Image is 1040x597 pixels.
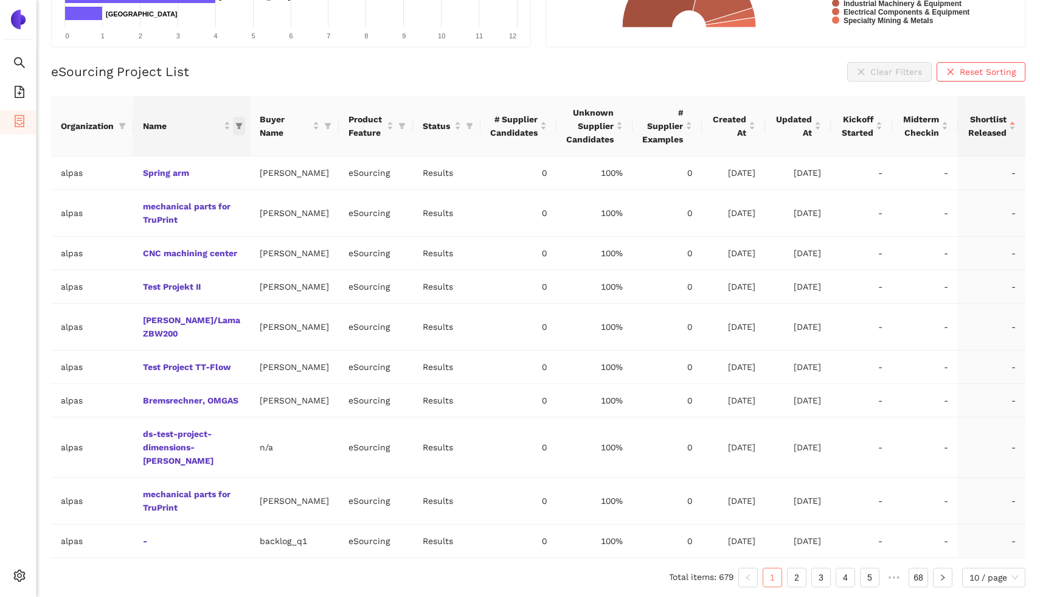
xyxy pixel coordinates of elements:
[413,351,480,384] td: Results
[909,568,928,587] li: 68
[892,96,958,156] th: this column's title is Midterm Checkin,this column is sortable
[892,384,958,417] td: -
[402,32,406,40] text: 9
[51,63,189,80] h2: eSourcing Project List
[252,32,255,40] text: 5
[556,351,633,384] td: 100%
[476,32,483,40] text: 11
[119,122,126,130] span: filter
[958,270,1025,304] td: -
[831,384,892,417] td: -
[65,32,69,40] text: 0
[702,96,765,156] th: this column's title is Created At,this column is sortable
[892,478,958,525] td: -
[787,568,806,587] li: 2
[702,270,765,304] td: [DATE]
[892,417,958,478] td: -
[847,62,932,82] button: closeClear Filters
[413,237,480,270] td: Results
[339,237,413,270] td: eSourcing
[250,478,339,525] td: [PERSON_NAME]
[364,32,368,40] text: 8
[250,525,339,558] td: backlog_q1
[396,110,408,142] span: filter
[765,478,831,525] td: [DATE]
[480,96,556,156] th: this column's title is # Supplier Candidates,this column is sortable
[51,270,133,304] td: alpas
[958,417,1025,478] td: -
[339,478,413,525] td: eSourcing
[250,304,339,351] td: [PERSON_NAME]
[958,525,1025,558] td: -
[51,478,133,525] td: alpas
[765,304,831,351] td: [DATE]
[702,237,765,270] td: [DATE]
[958,156,1025,190] td: -
[633,351,702,384] td: 0
[892,156,958,190] td: -
[250,190,339,237] td: [PERSON_NAME]
[556,270,633,304] td: 100%
[744,574,752,581] span: left
[812,568,830,587] a: 3
[968,113,1007,139] span: Shortlist Released
[51,156,133,190] td: alpas
[844,8,969,16] text: Electrical Components & Equipment
[633,384,702,417] td: 0
[860,568,879,587] li: 5
[702,384,765,417] td: [DATE]
[958,384,1025,417] td: -
[669,568,733,587] li: Total items: 679
[556,237,633,270] td: 100%
[51,190,133,237] td: alpas
[958,304,1025,351] td: -
[51,304,133,351] td: alpas
[339,96,413,156] th: this column's title is Product Feature,this column is sortable
[831,525,892,558] td: -
[480,237,556,270] td: 0
[765,417,831,478] td: [DATE]
[101,32,105,40] text: 1
[51,351,133,384] td: alpas
[831,478,892,525] td: -
[413,156,480,190] td: Results
[466,122,473,130] span: filter
[348,113,384,139] span: Product Feature
[892,304,958,351] td: -
[831,304,892,351] td: -
[51,237,133,270] td: alpas
[250,156,339,190] td: [PERSON_NAME]
[322,110,334,142] span: filter
[413,525,480,558] td: Results
[738,568,758,587] button: left
[509,32,516,40] text: 12
[233,117,245,135] span: filter
[831,237,892,270] td: -
[909,568,927,587] a: 68
[765,156,831,190] td: [DATE]
[490,113,538,139] span: # Supplier Candidates
[933,568,952,587] button: right
[339,417,413,478] td: eSourcing
[892,190,958,237] td: -
[892,270,958,304] td: -
[556,304,633,351] td: 100%
[960,65,1016,79] span: Reset Sorting
[765,270,831,304] td: [DATE]
[831,96,892,156] th: this column's title is Kickoff Started,this column is sortable
[811,568,831,587] li: 3
[480,270,556,304] td: 0
[939,574,946,581] span: right
[969,568,1018,587] span: 10 / page
[765,384,831,417] td: [DATE]
[902,113,939,139] span: Midterm Checkin
[327,32,330,40] text: 7
[13,111,26,135] span: container
[958,237,1025,270] td: -
[556,384,633,417] td: 100%
[892,351,958,384] td: -
[556,96,633,156] th: this column's title is Unknown Supplier Candidates,this column is sortable
[339,304,413,351] td: eSourcing
[633,478,702,525] td: 0
[250,417,339,478] td: n/a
